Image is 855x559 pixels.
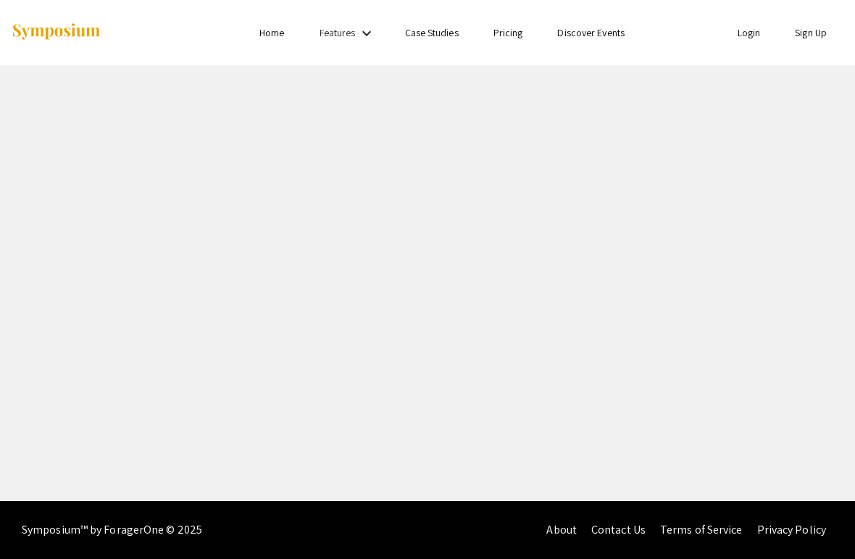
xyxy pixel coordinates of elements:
[259,26,284,39] a: Home
[358,25,375,42] mat-icon: Expand Features list
[493,26,523,39] a: Pricing
[757,522,826,537] a: Privacy Policy
[591,522,646,537] a: Contact Us
[557,26,625,39] a: Discover Events
[660,522,743,537] a: Terms of Service
[795,26,827,39] a: Sign Up
[738,26,761,39] a: Login
[22,501,202,559] div: Symposium™ by ForagerOne © 2025
[546,522,577,537] a: About
[11,22,101,42] img: Symposium by ForagerOne
[405,26,459,39] a: Case Studies
[320,26,356,39] a: Features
